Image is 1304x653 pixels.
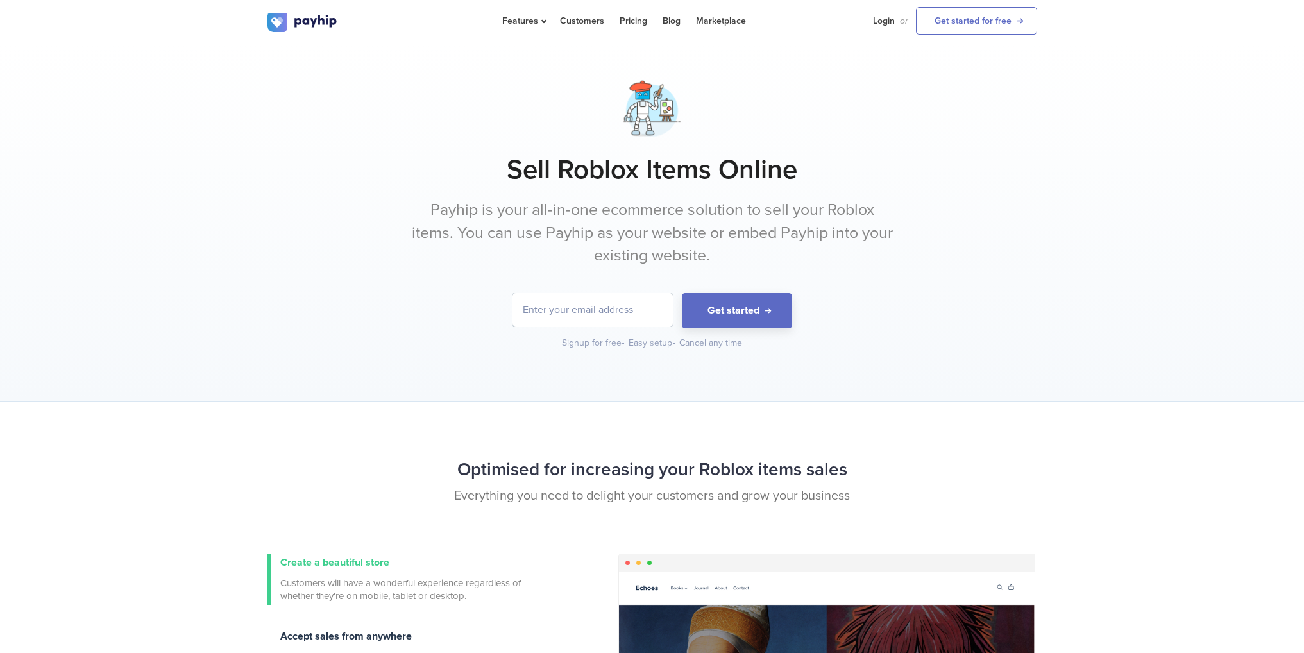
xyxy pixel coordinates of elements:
[267,13,338,32] img: logo.svg
[682,293,792,328] button: Get started
[267,487,1037,505] p: Everything you need to delight your customers and grow your business
[622,337,625,348] span: •
[280,577,524,602] span: Customers will have a wonderful experience regardless of whether they're on mobile, tablet or des...
[672,337,675,348] span: •
[267,154,1037,186] h1: Sell Roblox Items Online
[280,556,389,569] span: Create a beautiful store
[267,554,524,605] a: Create a beautiful store Customers will have a wonderful experience regardless of whether they're...
[679,337,742,350] div: Cancel any time
[412,199,893,267] p: Payhip is your all-in-one ecommerce solution to sell your Roblox items. You can use Payhip as you...
[280,630,412,643] span: Accept sales from anywhere
[620,76,684,141] img: artist-robot-3-8hkzk2sf5n3ipdxg3tnln.png
[916,7,1037,35] a: Get started for free
[562,337,626,350] div: Signup for free
[502,15,545,26] span: Features
[512,293,673,326] input: Enter your email address
[629,337,677,350] div: Easy setup
[267,453,1037,487] h2: Optimised for increasing your Roblox items sales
